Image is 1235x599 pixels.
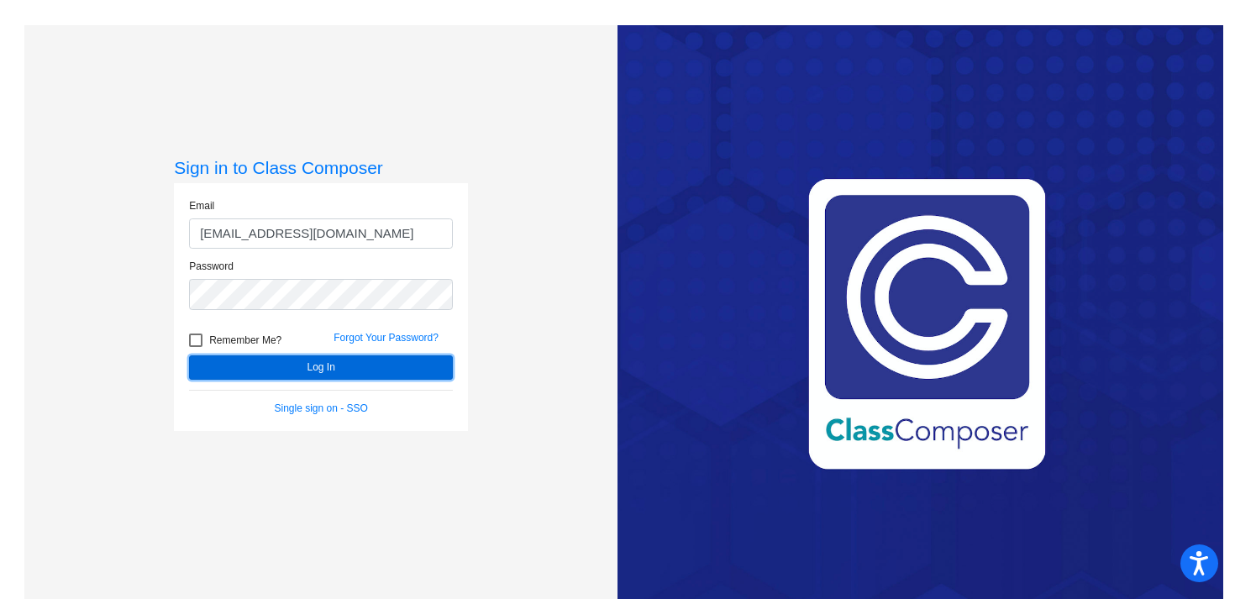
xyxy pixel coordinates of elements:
a: Single sign on - SSO [275,402,368,414]
a: Forgot Your Password? [334,332,439,344]
h3: Sign in to Class Composer [174,157,468,178]
label: Email [189,198,214,213]
span: Remember Me? [209,330,281,350]
button: Log In [189,355,453,380]
label: Password [189,259,234,274]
